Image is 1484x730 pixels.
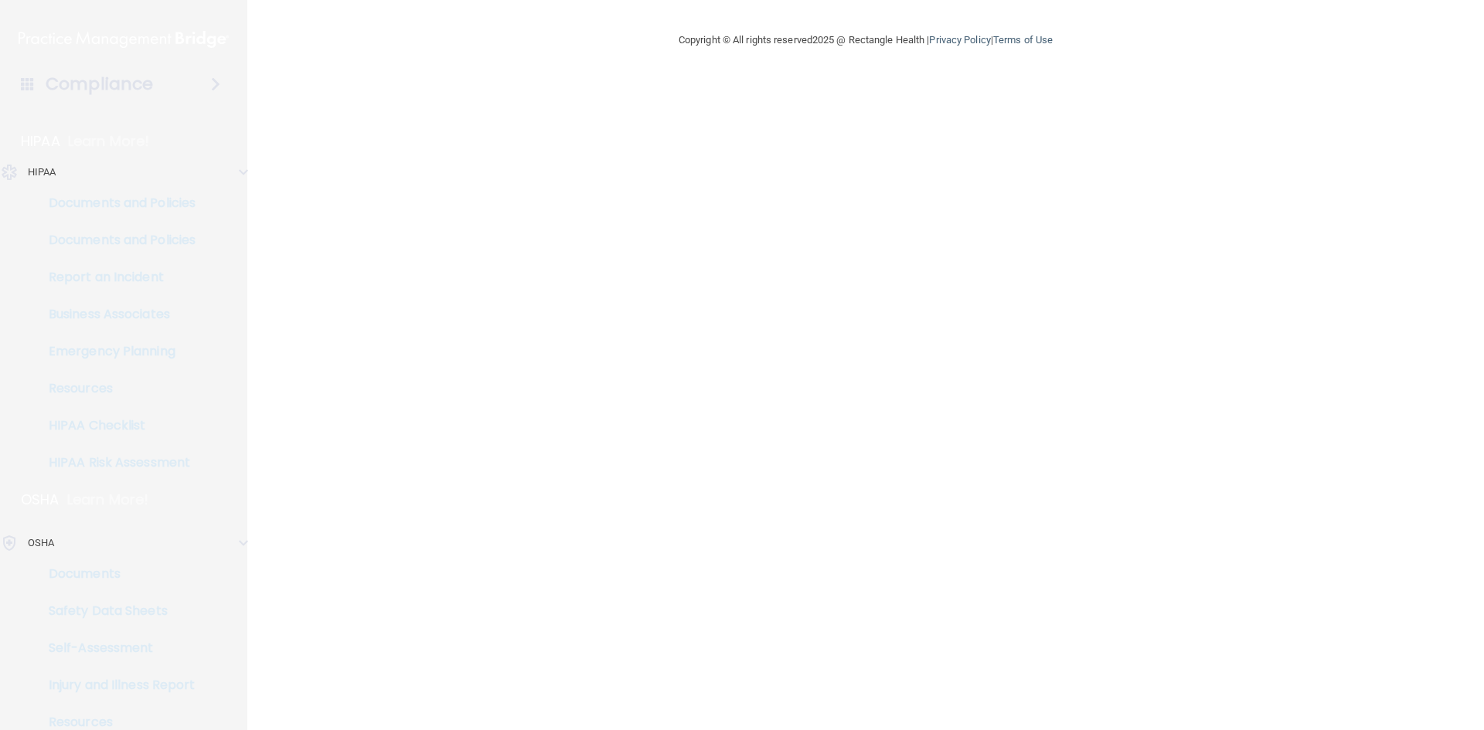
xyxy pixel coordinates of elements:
[10,344,221,359] p: Emergency Planning
[10,640,221,656] p: Self-Assessment
[10,381,221,396] p: Resources
[21,491,60,509] p: OSHA
[67,491,149,509] p: Learn More!
[10,233,221,248] p: Documents and Policies
[10,566,221,582] p: Documents
[28,534,54,552] p: OSHA
[929,34,990,46] a: Privacy Policy
[993,34,1053,46] a: Terms of Use
[46,73,153,95] h4: Compliance
[68,132,150,151] p: Learn More!
[19,24,229,55] img: PMB logo
[10,715,221,730] p: Resources
[10,418,221,433] p: HIPAA Checklist
[10,195,221,211] p: Documents and Policies
[584,15,1148,65] div: Copyright © All rights reserved 2025 @ Rectangle Health | |
[10,270,221,285] p: Report an Incident
[10,677,221,693] p: Injury and Illness Report
[10,307,221,322] p: Business Associates
[10,603,221,619] p: Safety Data Sheets
[10,455,221,470] p: HIPAA Risk Assessment
[21,132,60,151] p: HIPAA
[28,163,56,182] p: HIPAA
